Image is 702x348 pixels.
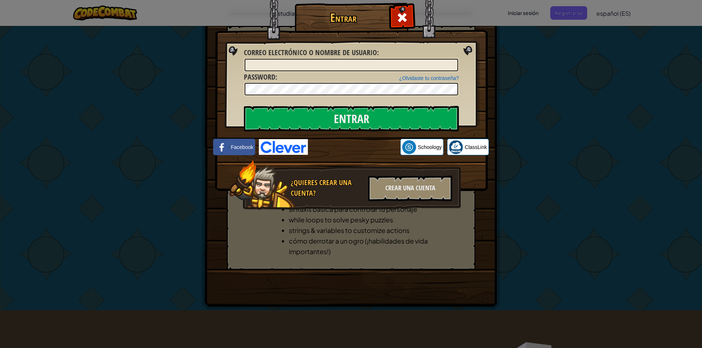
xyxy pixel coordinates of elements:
div: ¿Quieres crear una cuenta? [291,177,364,198]
img: classlink-logo-small.png [449,140,463,154]
label: : [244,47,379,58]
input: Entrar [244,106,459,131]
a: ¿Olvidaste tu contraseña? [399,75,459,81]
img: schoology.png [402,140,416,154]
img: clever-logo-blue.png [259,139,308,155]
img: facebook_small.png [215,140,229,154]
span: Schoology [418,144,442,151]
label: : [244,72,277,83]
div: Crear una cuenta [368,176,452,201]
span: Facebook [231,144,253,151]
span: Correo electrónico o nombre de usuario [244,47,377,57]
span: ClassLink [465,144,487,151]
h1: Entrar [297,11,390,24]
span: Password [244,72,275,82]
iframe: Botón de Acceder con Google [308,139,400,155]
